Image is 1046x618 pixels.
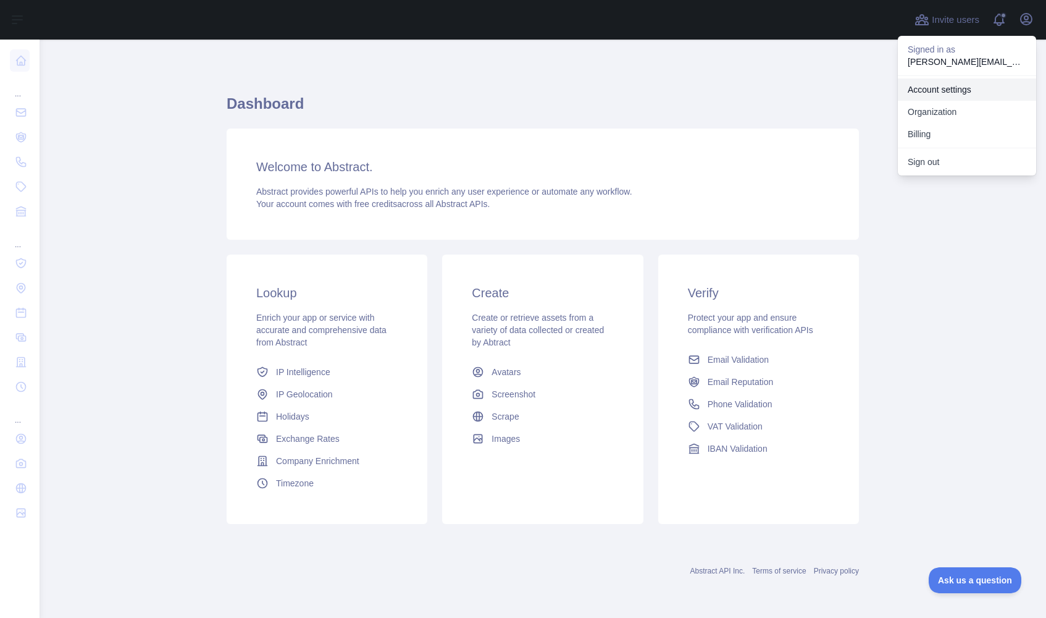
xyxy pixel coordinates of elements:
a: Abstract API Inc. [690,567,745,575]
span: Your account comes with across all Abstract APIs. [256,199,490,209]
a: Terms of service [752,567,806,575]
span: Scrape [492,410,519,423]
h3: Create [472,284,613,302]
button: Invite users [912,10,982,30]
span: Email Validation [708,353,769,366]
a: Phone Validation [683,393,834,415]
a: Screenshot [467,383,618,405]
a: Timezone [251,472,403,494]
span: free credits [354,199,397,209]
a: IP Intelligence [251,361,403,383]
span: IP Intelligence [276,366,330,378]
h3: Lookup [256,284,398,302]
span: Phone Validation [708,398,772,410]
span: Holidays [276,410,309,423]
span: Email Reputation [708,376,774,388]
button: Billing [898,123,1036,145]
span: VAT Validation [708,420,763,433]
a: Company Enrichment [251,450,403,472]
a: Holidays [251,405,403,428]
iframe: Toggle Customer Support [929,567,1021,593]
h1: Dashboard [227,94,859,124]
h3: Verify [688,284,829,302]
span: Create or retrieve assets from a variety of data collected or created by Abtract [472,313,604,347]
a: Privacy policy [814,567,859,575]
span: Images [492,433,520,445]
span: Protect your app and ensure compliance with verification APIs [688,313,813,335]
span: Company Enrichment [276,455,359,467]
a: IBAN Validation [683,438,834,460]
h3: Welcome to Abstract. [256,158,829,176]
span: Screenshot [492,388,535,400]
div: ... [10,400,30,425]
span: Exchange Rates [276,433,340,445]
span: Avatars [492,366,521,378]
span: IBAN Validation [708,442,768,455]
a: IP Geolocation [251,383,403,405]
a: Images [467,428,618,450]
button: Sign out [898,151,1036,173]
a: Organization [898,101,1036,123]
a: Exchange Rates [251,428,403,450]
p: [PERSON_NAME][EMAIL_ADDRESS][PERSON_NAME][DOMAIN_NAME] [908,56,1026,68]
span: Invite users [932,13,979,27]
a: Avatars [467,361,618,383]
div: ... [10,74,30,99]
span: Enrich your app or service with accurate and comprehensive data from Abstract [256,313,387,347]
a: VAT Validation [683,415,834,438]
p: Signed in as [908,43,1026,56]
a: Email Reputation [683,371,834,393]
span: Abstract provides powerful APIs to help you enrich any user experience or automate any workflow. [256,187,632,197]
div: ... [10,225,30,250]
span: IP Geolocation [276,388,333,400]
a: Email Validation [683,349,834,371]
a: Account settings [898,78,1036,101]
a: Scrape [467,405,618,428]
span: Timezone [276,477,314,489]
